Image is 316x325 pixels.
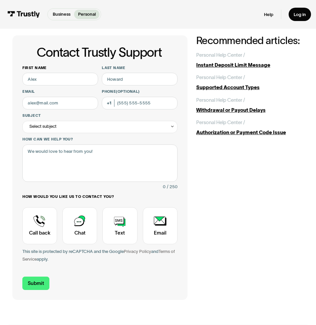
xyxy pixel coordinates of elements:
[22,137,177,142] label: How can we help you?
[22,89,98,94] label: Email
[22,249,175,261] a: Terms of Service
[102,97,178,109] input: (555) 555-5555
[196,35,304,46] h2: Recommended articles:
[22,65,98,70] label: First name
[74,10,99,19] a: Personal
[78,11,96,18] p: Personal
[22,113,177,118] label: Subject
[22,97,98,109] input: alex@mail.com
[22,248,177,263] div: This site is protected by reCAPTCHA and the Google and apply.
[196,74,245,81] div: Personal Help Center /
[53,11,70,18] p: Business
[29,123,56,130] div: Select subject
[22,73,98,85] input: Alex
[196,119,304,136] a: Personal Help Center /Authorization or Payment Code Issue
[196,96,245,104] div: Personal Help Center /
[264,12,273,17] a: Help
[196,129,304,136] div: Authorization or Payment Code Issue
[124,249,151,254] a: Privacy Policy
[196,74,304,91] a: Personal Help Center /Supported Account Types
[102,89,178,94] label: Phone
[116,89,140,93] span: (Optional)
[294,12,306,17] div: Log in
[21,45,177,59] h1: Contact Trustly Support
[196,61,304,69] div: Instant Deposit Limit Message
[22,194,177,199] label: How would you like us to contact you?
[7,11,40,18] img: Trustly Logo
[49,10,74,19] a: Business
[102,73,178,85] input: Howard
[22,277,49,290] input: Submit
[196,51,245,59] div: Personal Help Center /
[196,106,304,114] div: Withdrawal or Payout Delays
[289,8,311,21] a: Log in
[196,51,304,69] a: Personal Help Center /Instant Deposit Limit Message
[102,65,178,70] label: Last name
[196,119,245,126] div: Personal Help Center /
[196,84,304,91] div: Supported Account Types
[163,183,166,191] div: 0
[22,65,177,290] form: Contact Trustly Support
[196,96,304,114] a: Personal Help Center /Withdrawal or Payout Delays
[22,121,177,133] div: Select subject
[167,183,178,191] div: / 250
